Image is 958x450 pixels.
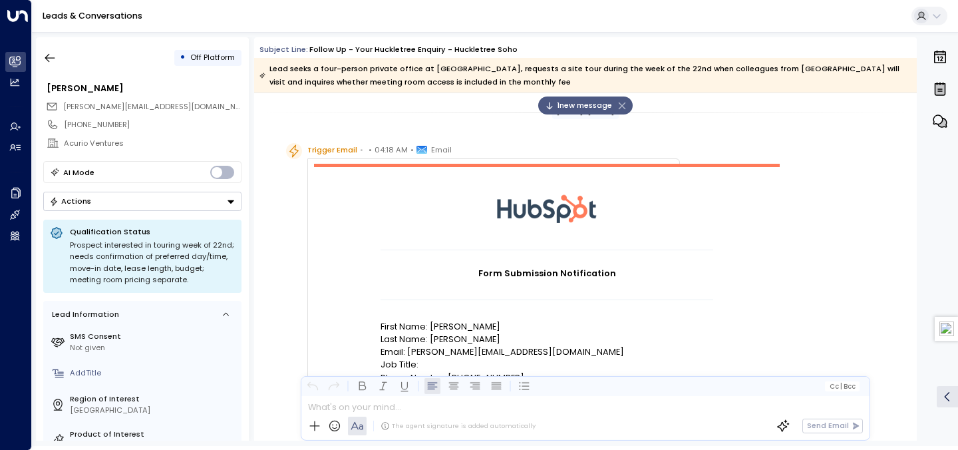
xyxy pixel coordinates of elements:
div: Lead Information [48,309,119,320]
span: [PERSON_NAME][EMAIL_ADDRESS][DOMAIN_NAME] [63,101,254,112]
div: Follow up - Your Huckletree Enquiry - Huckletree Soho [309,44,518,55]
span: Off Platform [190,52,235,63]
label: Product of Interest [70,429,237,440]
button: Actions [43,192,241,211]
div: The agent signature is added automatically [381,421,536,431]
button: Undo [305,378,321,394]
span: Trigger Email [307,143,357,156]
span: | [840,383,842,390]
label: SMS Consent [70,331,237,342]
div: Actions [49,196,91,206]
span: 04:18 AM [375,143,408,156]
div: • [180,48,186,67]
p: Phone Number:[PHONE_NUMBER] [381,371,713,384]
span: Email [431,143,452,156]
button: Redo [326,378,342,394]
span: 1 new message [545,100,612,111]
span: Subject Line: [259,44,308,55]
div: AI Mode [63,166,94,179]
div: AddTitle [70,367,237,379]
div: [PERSON_NAME] [47,82,241,95]
span: • [369,143,372,156]
img: HubSpot [497,167,597,250]
div: Prospect interested in touring week of 22nd; needs confirmation of preferred day/time, move-in da... [70,240,235,286]
span: jaume.ayats@acurio.vc [63,101,241,112]
label: Region of Interest [70,393,237,405]
p: Last Name: [PERSON_NAME] [381,333,713,345]
h1: Form Submission Notification [381,267,713,280]
div: [GEOGRAPHIC_DATA] [70,405,237,416]
p: Job Title: [381,358,713,371]
p: Qualification Status [70,226,235,237]
p: Email: [PERSON_NAME][EMAIL_ADDRESS][DOMAIN_NAME] [381,345,713,358]
div: 1new message [538,97,633,114]
a: Leads & Conversations [43,10,142,21]
button: Cc|Bcc [825,381,860,391]
div: Not given [70,342,237,353]
div: Acurio Ventures [64,138,241,149]
span: Cc Bcc [830,383,856,390]
div: Button group with a nested menu [43,192,241,211]
span: • [410,143,414,156]
div: [PHONE_NUMBER] [64,119,241,130]
span: • [360,143,363,156]
div: Lead seeks a four-person private office at [GEOGRAPHIC_DATA], requests a site tour during the wee... [259,62,910,89]
p: First Name: [PERSON_NAME] [381,320,713,333]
